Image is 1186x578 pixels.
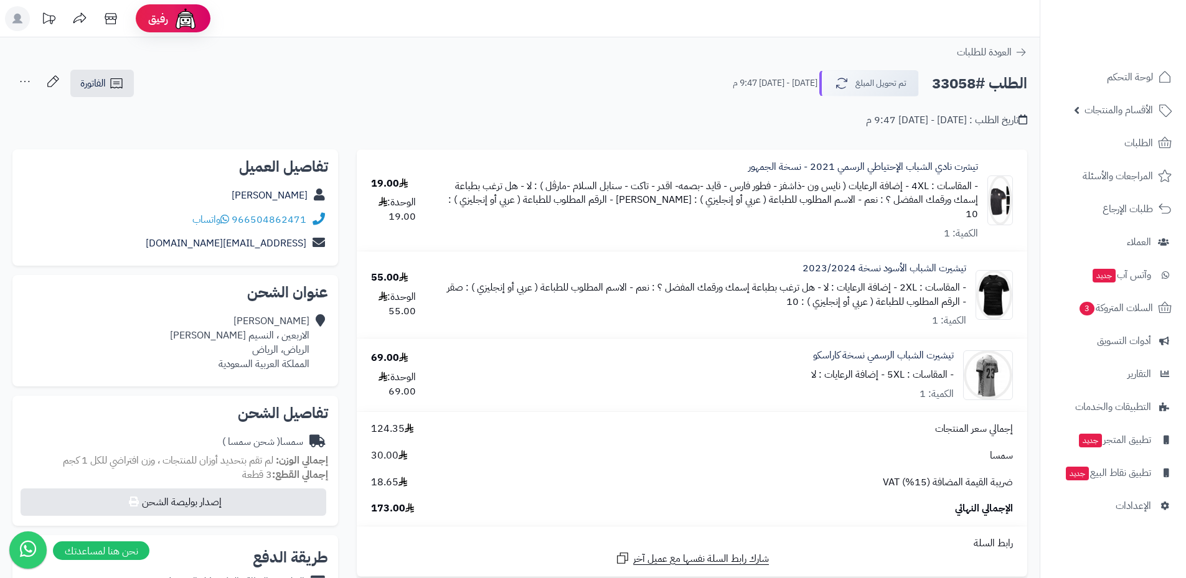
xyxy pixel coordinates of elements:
[1079,434,1102,447] span: جديد
[932,314,966,328] div: الكمية: 1
[1107,68,1153,86] span: لوحة التحكم
[33,6,64,34] a: تحديثات المنصة
[900,280,966,295] small: - المقاسات : 2XL
[957,45,1012,60] span: العودة للطلبات
[455,179,978,208] small: - هل ترغب بطباعة إسمك ورقمك المفضل ؟ : نعم
[616,192,862,207] small: - الاسم المطلوب للطباعة ( عربي أو إنجليزي ) : [PERSON_NAME]
[371,475,407,490] span: 18.65
[615,551,769,566] a: شارك رابط السلة نفسها مع عميل آخر
[170,314,309,371] div: [PERSON_NAME] الاربعين ، النسيم [PERSON_NAME] الرياض، الرياض المملكة العربية السعودية
[1093,269,1116,282] span: جديد
[1066,467,1089,480] span: جديد
[371,177,408,191] div: 19.00
[802,261,966,276] a: تيشيرت الشباب الأسود نسخة 2023/2024
[1048,458,1179,488] a: تطبيق نقاط البيعجديد
[527,179,909,193] small: - إضافة الرعايات ( نايس ون -ذاشفز - فطور فارس - قايد -بصمه- اقدر - تاكت - سنابل السلام -مارڤل ) : لا
[371,351,408,365] div: 69.00
[633,552,769,566] span: شارك رابط السلة نفسها مع عميل آخر
[1048,161,1179,191] a: المراجعات والأسئلة
[371,271,408,285] div: 55.00
[824,280,897,295] small: - إضافة الرعايات : لا
[1116,497,1151,515] span: الإعدادات
[22,285,328,300] h2: عنوان الشحن
[1048,491,1179,521] a: الإعدادات
[935,422,1013,436] span: إجمالي سعر المنتجات
[1048,392,1179,422] a: التطبيقات والخدمات
[1085,101,1153,119] span: الأقسام والمنتجات
[63,453,273,468] span: لم تقم بتحديد أوزان للمنتجات ، وزن افتراضي للكل 1 كجم
[883,475,1013,490] span: ضريبة القيمة المضافة (15%) VAT
[272,467,328,482] strong: إجمالي القطع:
[1127,233,1151,251] span: العملاء
[222,435,303,449] div: سمسا
[1127,365,1151,383] span: التقارير
[1080,302,1094,315] span: 3
[371,449,407,463] span: 30.00
[932,71,1027,96] h2: الطلب #33058
[988,175,1012,225] img: luh-90x90.png
[371,195,415,224] div: الوحدة: 19.00
[1083,167,1153,185] span: المراجعات والأسئلة
[22,159,328,174] h2: تفاصيل العميل
[371,290,415,319] div: الوحدة: 55.00
[811,367,885,382] small: - إضافة الرعايات : لا
[232,188,308,203] a: [PERSON_NAME]
[232,212,306,227] a: 966504862471
[1078,299,1153,317] span: السلات المتروكة
[1075,398,1151,416] span: التطبيقات والخدمات
[957,45,1027,60] a: العودة للطلبات
[80,76,106,91] span: الفاتورة
[1101,32,1174,58] img: logo-2.png
[222,434,280,449] span: ( شحن سمسا )
[70,70,134,97] a: الفاتورة
[748,160,978,174] a: تيشرت نادي الشباب الإحتياطي الرسمي 2021 - نسخة الجمهور
[1048,260,1179,290] a: وآتس آبجديد
[447,280,633,295] small: - الاسم المطلوب للطباعة ( عربي أو إنجليزي ) : صقر
[911,179,978,193] small: - المقاسات : 4XL
[733,77,817,90] small: [DATE] - [DATE] 9:47 م
[1048,326,1179,356] a: أدوات التسويق
[1048,425,1179,455] a: تطبيق المتجرجديد
[21,488,326,516] button: إصدار بوليصة الشحن
[1124,134,1153,152] span: الطلبات
[192,212,229,227] a: واتساب
[22,406,328,421] h2: تفاصيل الشحن
[173,6,198,31] img: ai-face.png
[1048,62,1179,92] a: لوحة التحكم
[1048,293,1179,323] a: السلات المتروكة3
[786,294,966,309] small: - الرقم المطلوب للطباعة ( عربي أو إنجليزي ) : 10
[964,350,1012,400] img: 1701010888-b4a223c5-c1e2-451b-aaca-6a416aaab02c-90x90.jpeg
[1091,266,1151,284] span: وآتس آب
[636,280,821,295] small: - هل ترغب بطباعة إسمك ورقمك المفضل ؟ : نعم
[146,236,306,251] a: [EMAIL_ADDRESS][DOMAIN_NAME]
[819,70,919,96] button: تم تحويل المبلغ
[253,550,328,565] h2: طريقة الدفع
[371,422,413,436] span: 124.35
[990,449,1013,463] span: سمسا
[148,11,168,26] span: رفيق
[887,367,954,382] small: - المقاسات : 5XL
[1048,227,1179,257] a: العملاء
[276,453,328,468] strong: إجمالي الوزن:
[448,192,978,221] small: - الرقم المطلوب للطباعة ( عربي أو إنجليزي ) : 10
[1097,332,1151,350] span: أدوات التسويق
[1078,431,1151,449] span: تطبيق المتجر
[813,348,954,363] a: تيشيرت الشباب الرسمي نسخة كاراسكو
[1048,128,1179,158] a: الطلبات
[1065,464,1151,482] span: تطبيق نقاط البيع
[242,467,328,482] small: 3 قطعة
[976,270,1012,320] img: 1699270352-9dbb85d2-a29b-4e7e-ba1c-a122ef293bef-90x90.webp
[920,387,954,401] div: الكمية: 1
[1048,359,1179,389] a: التقارير
[1103,200,1153,218] span: طلبات الإرجاع
[866,113,1027,128] div: تاريخ الطلب : [DATE] - [DATE] 9:47 م
[371,370,415,399] div: الوحدة: 69.00
[362,536,1022,551] div: رابط السلة
[371,501,414,516] span: 173.00
[955,501,1013,516] span: الإجمالي النهائي
[1048,194,1179,224] a: طلبات الإرجاع
[944,226,978,241] div: الكمية: 1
